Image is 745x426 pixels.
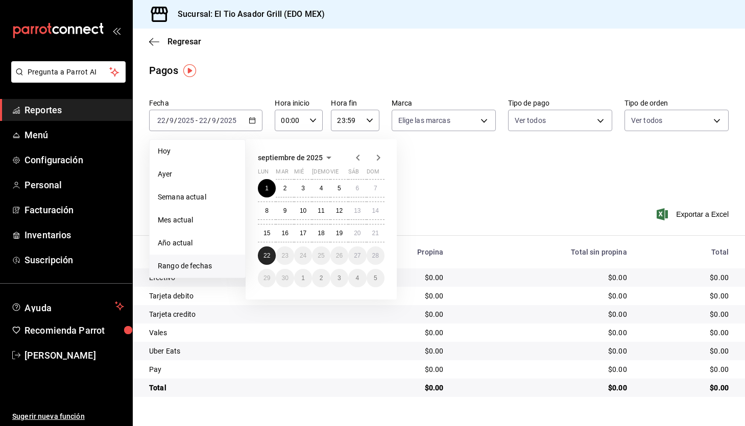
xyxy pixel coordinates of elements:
[276,269,294,287] button: 30 de septiembre de 2025
[157,116,166,124] input: --
[320,274,323,282] abbr: 2 de octubre de 2025
[294,168,304,179] abbr: miércoles
[283,185,287,192] abbr: 2 de septiembre de 2025
[367,202,384,220] button: 14 de septiembre de 2025
[508,99,612,107] label: Tipo de pago
[149,383,335,393] div: Total
[25,323,124,337] span: Recomienda Parrot
[330,269,348,287] button: 3 de octubre de 2025
[460,328,627,338] div: $0.00
[348,269,366,287] button: 4 de octubre de 2025
[12,411,124,422] span: Sugerir nueva función
[149,291,335,301] div: Tarjeta debito
[643,364,729,374] div: $0.00
[330,224,348,242] button: 19 de septiembre de 2025
[199,116,208,124] input: --
[294,179,312,197] button: 3 de septiembre de 2025
[25,228,124,242] span: Inventarios
[25,203,124,217] span: Facturación
[158,261,237,271] span: Rango de fechas
[318,230,324,237] abbr: 18 de septiembre de 2025
[460,272,627,283] div: $0.00
[158,215,237,225] span: Mes actual
[258,246,276,265] button: 22 de septiembre de 2025
[25,153,124,167] span: Configuración
[149,309,335,319] div: Tarjeta credito
[624,99,729,107] label: Tipo de orden
[276,224,294,242] button: 16 de septiembre de 2025
[336,230,343,237] abbr: 19 de septiembre de 2025
[294,246,312,265] button: 24 de septiembre de 2025
[330,202,348,220] button: 12 de septiembre de 2025
[158,238,237,248] span: Año actual
[112,27,121,35] button: open_drawer_menu
[367,269,384,287] button: 5 de octubre de 2025
[275,99,323,107] label: Hora inicio
[643,309,729,319] div: $0.00
[28,67,110,78] span: Pregunta a Parrot AI
[196,116,198,124] span: -
[25,348,124,362] span: [PERSON_NAME]
[300,230,306,237] abbr: 17 de septiembre de 2025
[367,246,384,265] button: 28 de septiembre de 2025
[167,37,201,46] span: Regresar
[294,269,312,287] button: 1 de octubre de 2025
[460,364,627,374] div: $0.00
[312,179,330,197] button: 4 de septiembre de 2025
[149,99,262,107] label: Fecha
[276,202,294,220] button: 9 de septiembre de 2025
[281,252,288,259] abbr: 23 de septiembre de 2025
[300,207,306,214] abbr: 10 de septiembre de 2025
[348,168,359,179] abbr: sábado
[338,274,341,282] abbr: 3 de octubre de 2025
[355,185,359,192] abbr: 6 de septiembre de 2025
[643,346,729,356] div: $0.00
[352,383,443,393] div: $0.00
[158,146,237,157] span: Hoy
[265,185,269,192] abbr: 1 de septiembre de 2025
[354,252,361,259] abbr: 27 de septiembre de 2025
[294,224,312,242] button: 17 de septiembre de 2025
[258,202,276,220] button: 8 de septiembre de 2025
[301,274,305,282] abbr: 1 de octubre de 2025
[258,224,276,242] button: 15 de septiembre de 2025
[643,383,729,393] div: $0.00
[174,116,177,124] span: /
[169,116,174,124] input: --
[348,202,366,220] button: 13 de septiembre de 2025
[258,269,276,287] button: 29 de septiembre de 2025
[312,224,330,242] button: 18 de septiembre de 2025
[318,252,324,259] abbr: 25 de septiembre de 2025
[354,230,361,237] abbr: 20 de septiembre de 2025
[460,291,627,301] div: $0.00
[312,168,372,179] abbr: jueves
[158,169,237,180] span: Ayer
[336,252,343,259] abbr: 26 de septiembre de 2025
[352,364,443,374] div: $0.00
[659,208,729,220] button: Exportar a Excel
[265,207,269,214] abbr: 8 de septiembre de 2025
[258,154,323,162] span: septiembre de 2025
[352,346,443,356] div: $0.00
[331,99,379,107] label: Hora fin
[166,116,169,124] span: /
[25,253,124,267] span: Suscripción
[149,37,201,46] button: Regresar
[281,274,288,282] abbr: 30 de septiembre de 2025
[348,179,366,197] button: 6 de septiembre de 2025
[149,63,178,78] div: Pagos
[149,346,335,356] div: Uber Eats
[25,128,124,142] span: Menú
[374,185,377,192] abbr: 7 de septiembre de 2025
[460,383,627,393] div: $0.00
[263,274,270,282] abbr: 29 de septiembre de 2025
[643,272,729,283] div: $0.00
[183,64,196,77] img: Tooltip marker
[263,230,270,237] abbr: 15 de septiembre de 2025
[7,74,126,85] a: Pregunta a Parrot AI
[158,192,237,203] span: Semana actual
[301,185,305,192] abbr: 3 de septiembre de 2025
[355,274,359,282] abbr: 4 de octubre de 2025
